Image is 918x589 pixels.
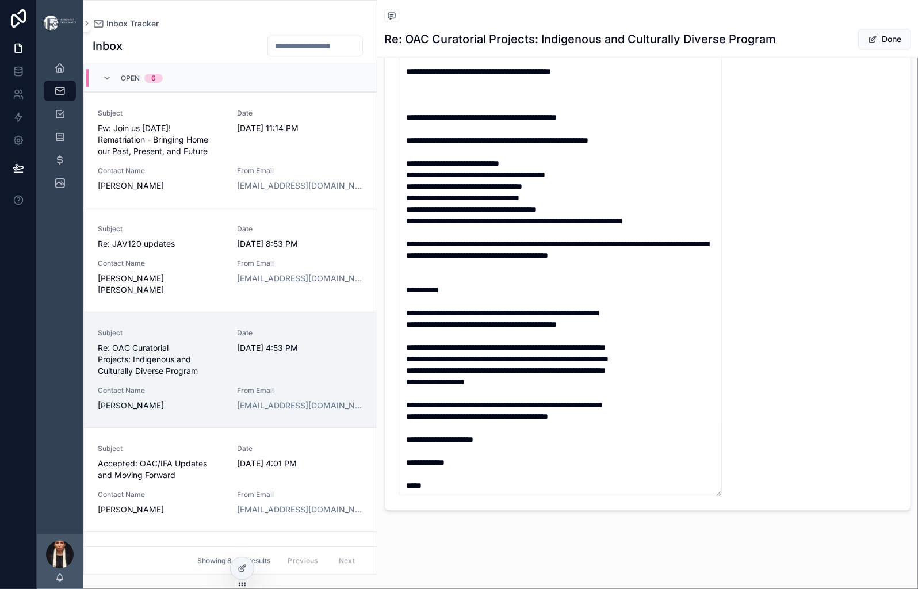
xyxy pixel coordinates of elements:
[238,342,364,354] span: [DATE] 4:53 PM
[238,123,364,134] span: [DATE] 11:14 PM
[151,74,156,83] div: 6
[121,74,140,83] span: Open
[98,109,224,118] span: Subject
[238,273,364,284] a: [EMAIL_ADDRESS][DOMAIN_NAME]
[98,328,224,338] span: Subject
[238,386,364,395] span: From Email
[238,109,364,118] span: Date
[106,18,159,29] span: Inbox Tracker
[98,400,224,411] span: [PERSON_NAME]
[238,490,364,499] span: From Email
[93,18,159,29] a: Inbox Tracker
[37,46,83,215] div: scrollable content
[98,490,224,499] span: Contact Name
[238,180,364,192] a: [EMAIL_ADDRESS][DOMAIN_NAME]
[98,166,224,175] span: Contact Name
[858,29,911,49] button: Done
[98,504,224,515] span: [PERSON_NAME]
[238,458,364,469] span: [DATE] 4:01 PM
[238,238,364,250] span: [DATE] 8:53 PM
[238,328,364,338] span: Date
[98,259,224,268] span: Contact Name
[238,400,364,411] a: [EMAIL_ADDRESS][DOMAIN_NAME]
[84,427,377,531] a: SubjectAccepted: OAC/IFA Updates and Moving ForwardDate[DATE] 4:01 PMContact Name[PERSON_NAME]Fro...
[93,38,123,54] h1: Inbox
[98,180,224,192] span: [PERSON_NAME]
[98,238,224,250] span: Re: JAV120 updates
[98,273,224,296] span: [PERSON_NAME] [PERSON_NAME]
[98,224,224,234] span: Subject
[98,444,224,453] span: Subject
[84,92,377,208] a: SubjectFw: Join us [DATE]! Rematriation - Bringing Home our Past, Present, and FutureDate[DATE] 1...
[384,31,776,47] h1: Re: OAC Curatorial Projects: Indigenous and Culturally Diverse Program
[238,444,364,453] span: Date
[98,386,224,395] span: Contact Name
[238,224,364,234] span: Date
[197,556,270,565] span: Showing 8 of 8 results
[238,504,364,515] a: [EMAIL_ADDRESS][DOMAIN_NAME]
[98,342,224,377] span: Re: OAC Curatorial Projects: Indigenous and Culturally Diverse Program
[238,259,364,268] span: From Email
[44,16,76,30] img: App logo
[98,123,224,157] span: Fw: Join us [DATE]! Rematriation - Bringing Home our Past, Present, and Future
[238,166,364,175] span: From Email
[84,312,377,427] a: SubjectRe: OAC Curatorial Projects: Indigenous and Culturally Diverse ProgramDate[DATE] 4:53 PMCo...
[84,208,377,312] a: SubjectRe: JAV120 updatesDate[DATE] 8:53 PMContact Name[PERSON_NAME] [PERSON_NAME]From Email[EMAI...
[98,458,224,481] span: Accepted: OAC/IFA Updates and Moving Forward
